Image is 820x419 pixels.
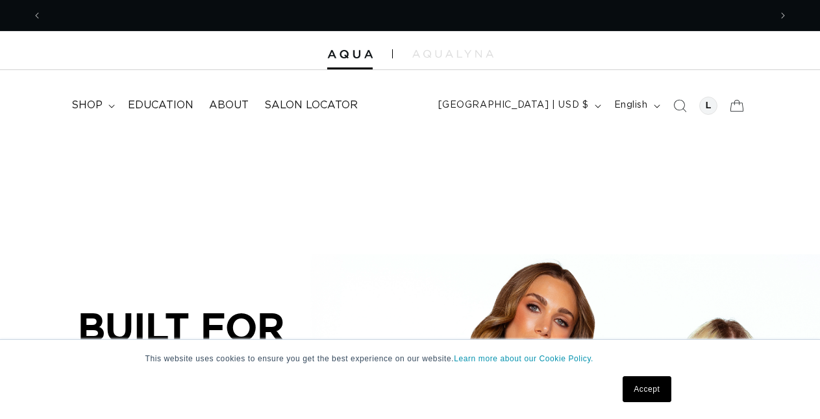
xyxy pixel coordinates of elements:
[614,99,648,112] span: English
[209,99,249,112] span: About
[120,91,201,120] a: Education
[23,3,51,28] button: Previous announcement
[623,376,671,402] a: Accept
[64,91,120,120] summary: shop
[256,91,366,120] a: Salon Locator
[128,99,193,112] span: Education
[264,99,358,112] span: Salon Locator
[769,3,797,28] button: Next announcement
[327,50,373,59] img: Aqua Hair Extensions
[454,354,593,363] a: Learn more about our Cookie Policy.
[71,99,103,112] span: shop
[665,91,694,120] summary: Search
[430,93,606,118] button: [GEOGRAPHIC_DATA] | USD $
[145,353,675,365] p: This website uses cookies to ensure you get the best experience on our website.
[201,91,256,120] a: About
[412,50,493,58] img: aqualyna.com
[606,93,665,118] button: English
[438,99,589,112] span: [GEOGRAPHIC_DATA] | USD $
